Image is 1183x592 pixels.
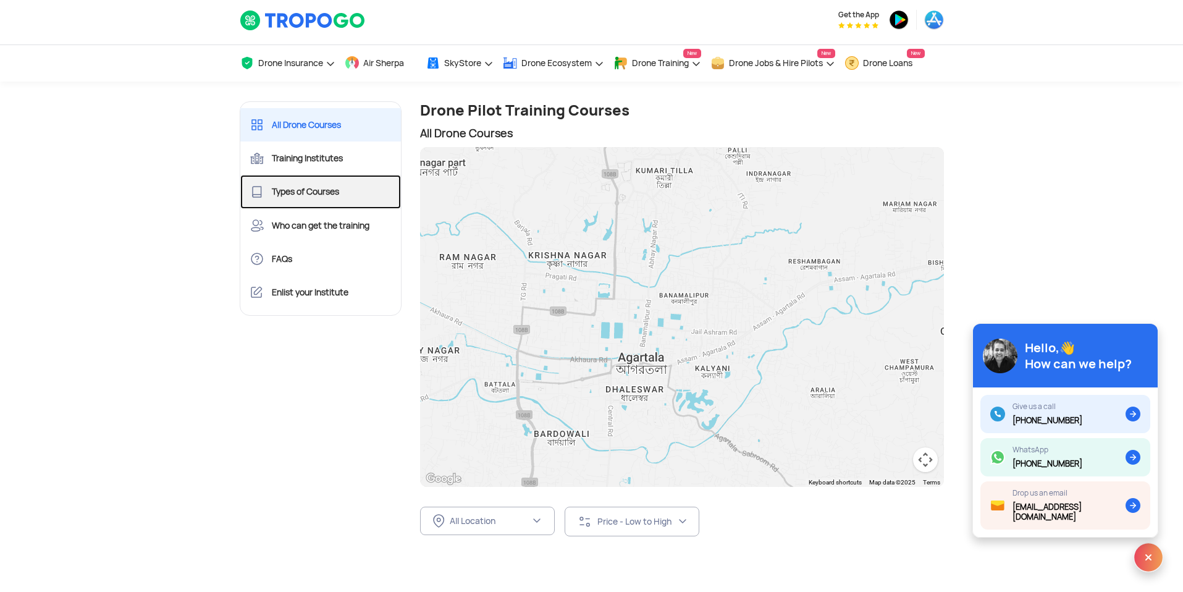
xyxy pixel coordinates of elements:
[838,10,879,20] span: Get the App
[345,45,416,82] a: Air Sherpa
[923,479,940,486] a: Terms
[889,10,909,30] img: ic_playstore.png
[869,479,916,486] span: Map data ©2025
[240,45,335,82] a: Drone Insurance
[1126,407,1140,421] img: ic_arrow.svg
[632,58,689,68] span: Drone Training
[258,58,323,68] span: Drone Insurance
[532,516,542,526] img: ic_chevron_down.svg
[420,124,944,142] h2: All Drone Courses
[423,471,464,487] a: Open this area in Google Maps (opens a new window)
[521,58,592,68] span: Drone Ecosystem
[503,45,604,82] a: Drone Ecosystem
[565,507,699,536] button: Price - Low to High
[420,101,944,119] h1: Drone Pilot Training Courses
[983,339,1017,373] img: img_avatar@2x.png
[240,142,402,175] a: Training Institutes
[990,498,1005,513] img: ic_mail.svg
[1025,340,1132,372] div: Hello,👋 How can we help?
[990,407,1005,421] img: ic_call.svg
[1012,489,1126,497] div: Drop us an email
[863,58,912,68] span: Drone Loans
[924,10,944,30] img: ic_appstore.png
[597,516,678,527] div: Price - Low to High
[426,45,494,82] a: SkyStore
[1012,459,1082,469] div: [PHONE_NUMBER]
[980,438,1150,476] a: WhatsApp[PHONE_NUMBER]
[240,175,402,208] a: Types of Courses
[980,395,1150,433] a: Give us a call[PHONE_NUMBER]
[1012,402,1082,411] div: Give us a call
[363,58,404,68] span: Air Sherpa
[240,10,366,31] img: TropoGo Logo
[420,507,555,535] button: All Location
[817,49,835,58] span: New
[729,58,823,68] span: Drone Jobs & Hire Pilots
[1134,543,1163,572] img: ic_x.svg
[423,471,464,487] img: Google
[980,481,1150,530] a: Drop us an email[EMAIL_ADDRESS][DOMAIN_NAME]
[710,45,835,82] a: Drone Jobs & Hire PilotsNew
[990,450,1005,465] img: ic_whatsapp.svg
[240,242,402,276] a: FAQs
[240,276,402,309] a: Enlist your Institute
[1012,416,1082,426] div: [PHONE_NUMBER]
[433,514,445,528] img: ic_location_inActive.svg
[683,49,701,58] span: New
[907,49,925,58] span: New
[844,45,925,82] a: Drone LoansNew
[444,58,481,68] span: SkyStore
[240,108,402,142] a: All Drone Courses
[240,209,402,242] a: Who can get the training
[450,515,530,526] div: All Location
[613,45,701,82] a: Drone TrainingNew
[1012,502,1126,522] div: [EMAIL_ADDRESS][DOMAIN_NAME]
[809,478,862,487] button: Keyboard shortcuts
[1126,450,1140,465] img: ic_arrow.svg
[1012,446,1082,454] div: WhatsApp
[1126,498,1140,513] img: ic_arrow.svg
[913,447,938,472] button: Map camera controls
[838,22,878,28] img: App Raking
